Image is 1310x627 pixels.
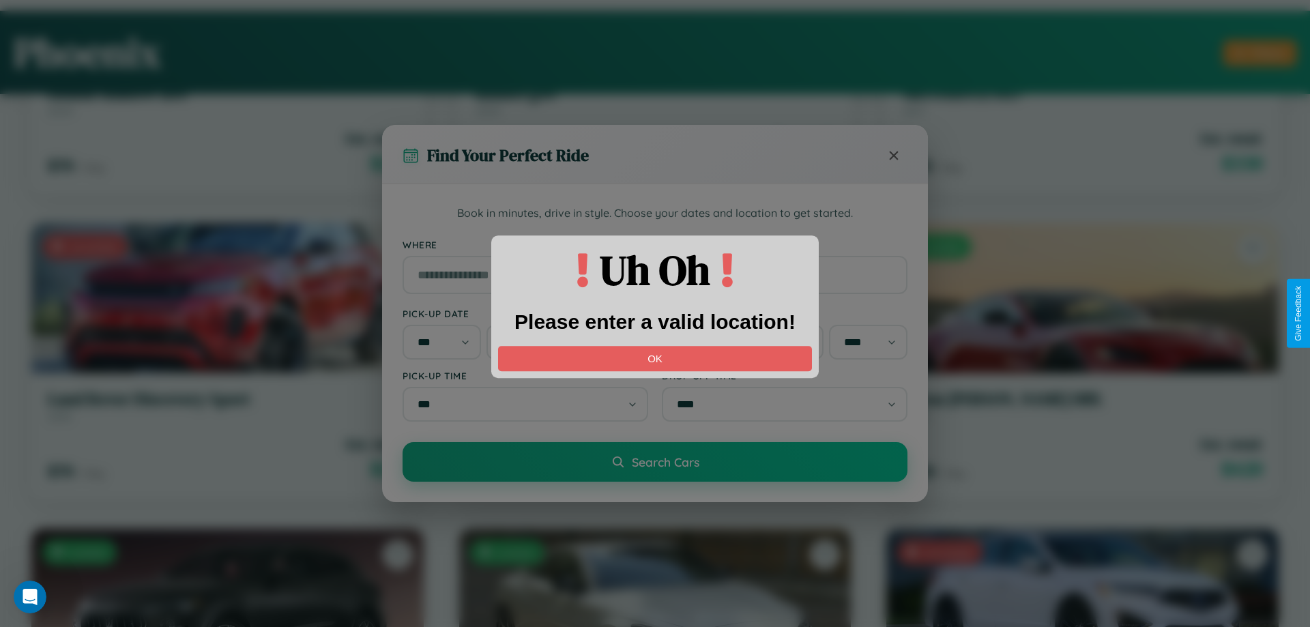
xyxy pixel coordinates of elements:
label: Pick-up Time [403,370,648,381]
label: Drop-off Time [662,370,907,381]
p: Book in minutes, drive in style. Choose your dates and location to get started. [403,205,907,222]
label: Drop-off Date [662,308,907,319]
label: Where [403,239,907,250]
span: Search Cars [632,454,699,469]
label: Pick-up Date [403,308,648,319]
h3: Find Your Perfect Ride [427,144,589,166]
